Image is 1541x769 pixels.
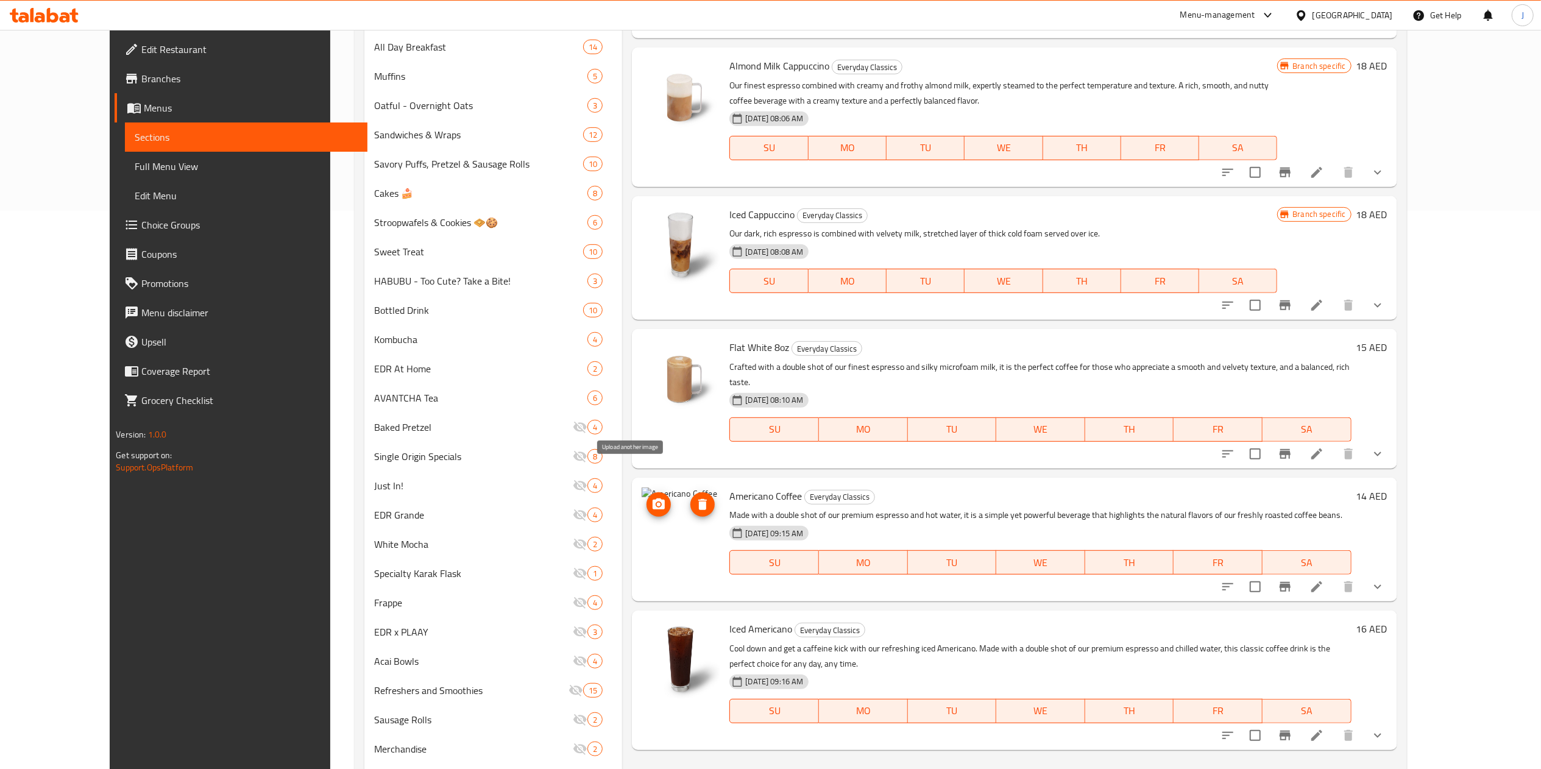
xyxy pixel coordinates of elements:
[1178,702,1258,720] span: FR
[374,391,588,405] div: AVANTCHA Tea
[729,136,808,160] button: SU
[374,303,583,317] div: Bottled Drink
[813,272,882,290] span: MO
[141,335,357,349] span: Upsell
[587,742,603,756] div: items
[374,420,573,434] div: Baked Pretzel
[587,625,603,639] div: items
[583,683,603,698] div: items
[1043,269,1121,293] button: TH
[1356,339,1387,356] h6: 15 AED
[642,620,720,698] img: Iced Americano
[584,158,602,170] span: 10
[1263,699,1351,723] button: SA
[1178,420,1258,438] span: FR
[1174,417,1263,442] button: FR
[1204,139,1272,157] span: SA
[809,269,887,293] button: MO
[1174,550,1263,575] button: FR
[824,554,903,572] span: MO
[740,113,808,124] span: [DATE] 08:06 AM
[374,712,573,727] span: Sausage Rolls
[1090,420,1169,438] span: TH
[364,62,623,91] div: Muffins5
[374,127,583,142] span: Sandwiches & Wraps
[588,539,602,550] span: 2
[1090,554,1169,572] span: TH
[1356,487,1387,505] h6: 14 AED
[364,530,623,559] div: White Mocha2
[584,305,602,316] span: 10
[729,205,795,224] span: Iced Cappuccino
[642,487,720,565] img: Americano Coffee
[364,296,623,325] div: Bottled Drink10
[1363,158,1392,187] button: show more
[115,239,367,269] a: Coupons
[1309,165,1324,180] a: Edit menu item
[374,742,573,756] div: Merchandise
[364,120,623,149] div: Sandwiches & Wraps12
[1309,728,1324,743] a: Edit menu item
[374,595,573,610] div: Frappe
[587,186,603,200] div: items
[587,712,603,727] div: items
[729,508,1351,523] p: Made with a double shot of our premium espresso and hot water, it is a simple yet powerful bevera...
[740,246,808,258] span: [DATE] 08:08 AM
[364,413,623,442] div: Baked Pretzel4
[374,215,588,230] div: Stroopwafels & Cookies 🧇🍪
[1174,699,1263,723] button: FR
[374,508,573,522] span: EDR Grande
[116,447,172,463] span: Get support on:
[374,537,573,551] span: White Mocha
[573,566,587,581] svg: Inactive section
[364,559,623,588] div: Specialty Karak Flask1
[1522,9,1524,22] span: J
[1085,699,1174,723] button: TH
[144,101,357,115] span: Menus
[374,244,583,259] div: Sweet Treat
[1270,291,1300,320] button: Branch-specific-item
[587,69,603,83] div: items
[1334,158,1363,187] button: delete
[374,478,573,493] span: Just In!
[374,566,573,581] div: Specialty Karak Flask
[135,188,357,203] span: Edit Menu
[1001,554,1080,572] span: WE
[587,98,603,113] div: items
[584,246,602,258] span: 10
[374,98,588,113] span: Oatful - Overnight Oats
[1085,550,1174,575] button: TH
[125,122,367,152] a: Sections
[969,139,1038,157] span: WE
[115,93,367,122] a: Menus
[819,699,908,723] button: MO
[573,625,587,639] svg: Inactive section
[573,712,587,727] svg: Inactive section
[1126,272,1194,290] span: FR
[588,451,602,462] span: 8
[588,100,602,112] span: 3
[573,654,587,668] svg: Inactive section
[1213,291,1242,320] button: sort-choices
[573,478,587,493] svg: Inactive section
[374,625,573,639] span: EDR x PLAAY
[583,40,603,54] div: items
[364,705,623,734] div: Sausage Rolls2
[588,509,602,521] span: 4
[573,537,587,551] svg: Inactive section
[364,91,623,120] div: Oatful - Overnight Oats3
[364,149,623,179] div: Savory Puffs, Pretzel & Sausage Rolls10
[1121,269,1199,293] button: FR
[1363,572,1392,601] button: show more
[569,683,583,698] svg: Inactive section
[1048,272,1116,290] span: TH
[364,588,623,617] div: Frappe4
[1267,554,1347,572] span: SA
[1370,447,1385,461] svg: Show Choices
[887,269,965,293] button: TU
[115,35,367,64] a: Edit Restaurant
